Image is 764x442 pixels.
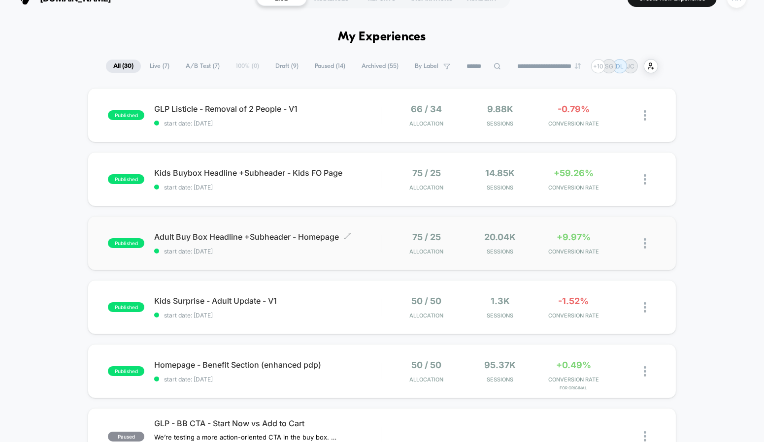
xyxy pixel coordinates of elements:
img: close [644,366,646,377]
span: 1.3k [491,296,510,306]
span: Kids Surprise - Adult Update - V1 [154,296,381,306]
p: JC [627,63,635,70]
span: 50 / 50 [411,360,441,370]
span: Sessions [466,184,534,191]
span: 14.85k [485,168,515,178]
span: published [108,302,144,312]
span: Paused ( 14 ) [307,60,353,73]
span: CONVERSION RATE [539,184,608,191]
span: GLP - BB CTA - Start Now vs Add to Cart [154,418,381,428]
span: 20.04k [484,232,516,242]
span: -0.79% [558,104,590,114]
span: start date: [DATE] [154,312,381,319]
span: +0.49% [556,360,591,370]
p: DL [616,63,624,70]
span: published [108,238,144,248]
span: published [108,366,144,376]
span: CONVERSION RATE [539,248,608,255]
span: Allocation [409,376,443,383]
span: We’re testing a more action-oriented CTA in the buy box. The current button reads “Start Now.” We... [154,433,337,441]
span: Allocation [409,312,443,319]
span: Homepage - Benefit Section (enhanced pdp) [154,360,381,370]
span: All ( 30 ) [106,60,141,73]
span: Allocation [409,248,443,255]
span: A/B Test ( 7 ) [178,60,227,73]
span: Draft ( 9 ) [268,60,306,73]
span: -1.52% [559,296,589,306]
span: Allocation [409,184,443,191]
p: SG [605,63,613,70]
span: 75 / 25 [412,168,441,178]
img: close [644,110,646,121]
img: end [575,63,581,69]
span: Sessions [466,376,534,383]
span: 66 / 34 [411,104,442,114]
span: Allocation [409,120,443,127]
span: By Label [415,63,438,70]
span: paused [108,432,144,442]
span: 95.37k [484,360,516,370]
span: +59.26% [554,168,594,178]
span: for Original [539,385,608,390]
span: CONVERSION RATE [539,376,608,383]
img: close [644,431,646,442]
span: GLP Listicle - Removal of 2 People - V1 [154,104,381,114]
span: start date: [DATE] [154,120,381,127]
span: published [108,110,144,120]
span: start date: [DATE] [154,184,381,191]
span: start date: [DATE] [154,376,381,383]
h1: My Experiences [338,30,426,44]
span: Archived ( 55 ) [354,60,406,73]
img: close [644,238,646,249]
span: published [108,174,144,184]
span: Adult Buy Box Headline +Subheader - Homepage [154,232,381,242]
span: 9.88k [487,104,513,114]
img: close [644,302,646,313]
span: 75 / 25 [412,232,441,242]
span: Kids Buybox Headline +Subheader - Kids FO Page [154,168,381,178]
span: +9.97% [557,232,591,242]
span: CONVERSION RATE [539,312,608,319]
span: Sessions [466,120,534,127]
span: Sessions [466,248,534,255]
span: start date: [DATE] [154,248,381,255]
span: Live ( 7 ) [142,60,177,73]
img: close [644,174,646,185]
div: + 10 [591,59,605,73]
span: Sessions [466,312,534,319]
span: CONVERSION RATE [539,120,608,127]
span: 50 / 50 [411,296,441,306]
